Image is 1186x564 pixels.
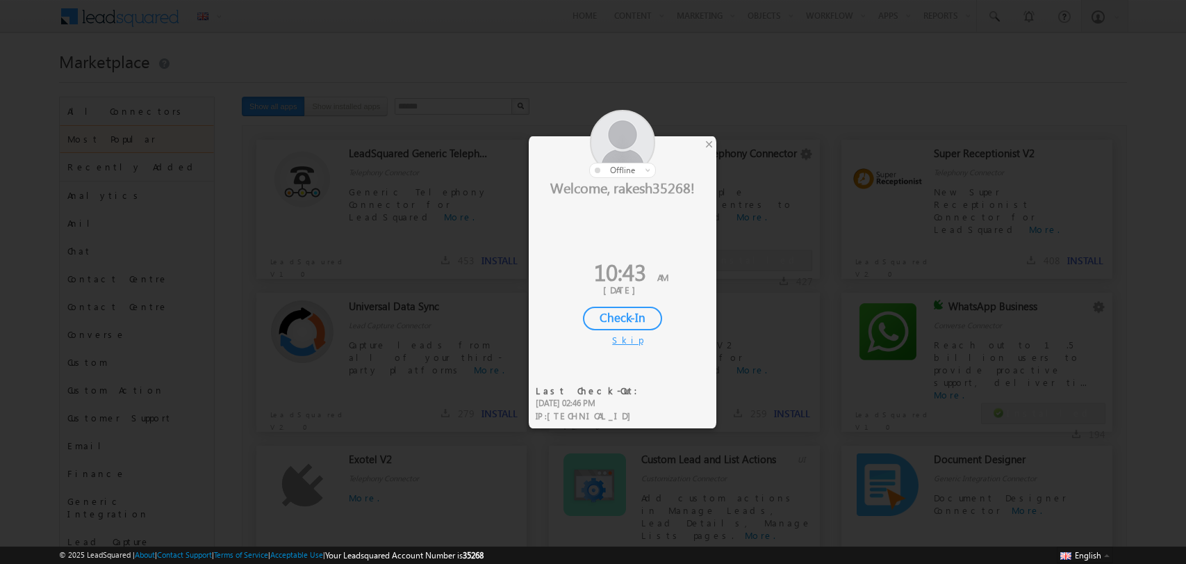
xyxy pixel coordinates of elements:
div: [DATE] 02:46 PM [536,397,646,410]
div: Welcome, rakesh35268! [529,178,716,196]
span: English [1075,550,1101,561]
div: × [702,136,716,152]
span: 10:43 [594,256,646,287]
div: Check-In [583,307,662,330]
span: [TECHNICAL_ID] [547,410,638,421]
div: Skip [612,334,633,346]
div: IP : [536,410,646,423]
a: About [135,550,155,559]
div: Last Check-Out: [536,385,646,397]
span: Your Leadsquared Account Number is [325,550,484,561]
button: English [1057,547,1112,563]
a: Acceptable Use [270,550,323,559]
a: Terms of Service [214,550,268,559]
div: [DATE] [539,284,706,296]
span: AM [657,271,668,283]
span: offline [610,165,635,175]
span: 35268 [463,550,484,561]
a: Contact Support [157,550,212,559]
span: © 2025 LeadSquared | | | | | [59,549,484,562]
